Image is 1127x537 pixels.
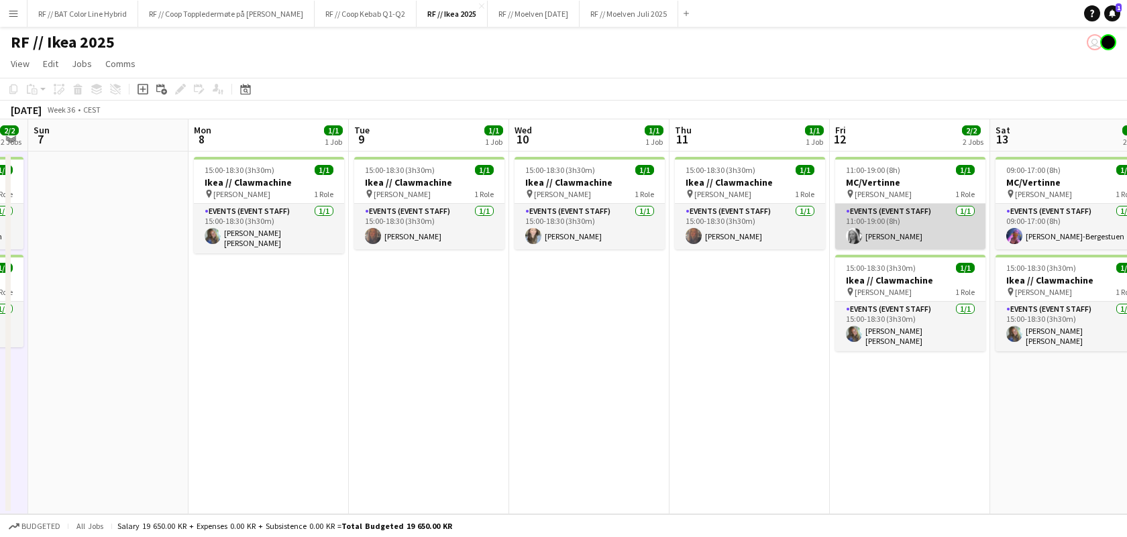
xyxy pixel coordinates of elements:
span: 1 Role [955,189,975,199]
span: 15:00-18:30 (3h30m) [205,165,274,175]
span: 7 [32,131,50,147]
app-card-role: Events (Event Staff)1/115:00-18:30 (3h30m)[PERSON_NAME] [354,204,504,249]
span: 1/1 [635,165,654,175]
a: Comms [100,55,141,72]
span: Jobs [72,58,92,70]
app-job-card: 15:00-18:30 (3h30m)1/1Ikea // Clawmachine [PERSON_NAME]1 RoleEvents (Event Staff)1/115:00-18:30 (... [194,157,344,253]
div: 2 Jobs [1,137,21,147]
app-card-role: Events (Event Staff)1/115:00-18:30 (3h30m)[PERSON_NAME] [PERSON_NAME] [835,302,985,351]
span: 1 Role [474,189,494,199]
h3: Ikea // Clawmachine [515,176,665,188]
h3: Ikea // Clawmachine [354,176,504,188]
span: 13 [994,131,1010,147]
h1: RF // Ikea 2025 [11,32,115,52]
span: 1 Role [955,287,975,297]
span: 15:00-18:30 (3h30m) [846,263,916,273]
span: [PERSON_NAME] [855,287,912,297]
span: 1/1 [796,165,814,175]
span: 1 Role [795,189,814,199]
span: Mon [194,124,211,136]
span: [PERSON_NAME] [213,189,270,199]
a: View [5,55,35,72]
span: 12 [833,131,846,147]
span: Sun [34,124,50,136]
button: RF // Moelven [DATE] [488,1,580,27]
span: 15:00-18:30 (3h30m) [1006,263,1076,273]
button: RF // Ikea 2025 [417,1,488,27]
span: [PERSON_NAME] [694,189,751,199]
div: 1 Job [485,137,502,147]
span: Tue [354,124,370,136]
span: 2/2 [962,125,981,135]
app-user-avatar: Alexander Skeppland Hole [1087,34,1103,50]
div: 1 Job [806,137,823,147]
span: Comms [105,58,136,70]
span: 15:00-18:30 (3h30m) [686,165,755,175]
span: [PERSON_NAME] [1015,189,1072,199]
app-job-card: 15:00-18:30 (3h30m)1/1Ikea // Clawmachine [PERSON_NAME]1 RoleEvents (Event Staff)1/115:00-18:30 (... [515,157,665,249]
span: Wed [515,124,532,136]
span: [PERSON_NAME] [1015,287,1072,297]
span: 1/1 [645,125,663,135]
app-job-card: 15:00-18:30 (3h30m)1/1Ikea // Clawmachine [PERSON_NAME]1 RoleEvents (Event Staff)1/115:00-18:30 (... [675,157,825,249]
app-job-card: 15:00-18:30 (3h30m)1/1Ikea // Clawmachine [PERSON_NAME]1 RoleEvents (Event Staff)1/115:00-18:30 (... [354,157,504,249]
span: Total Budgeted 19 650.00 KR [341,521,452,531]
span: View [11,58,30,70]
h3: Ikea // Clawmachine [194,176,344,188]
app-card-role: Events (Event Staff)1/115:00-18:30 (3h30m)[PERSON_NAME] [675,204,825,249]
app-job-card: 15:00-18:30 (3h30m)1/1Ikea // Clawmachine [PERSON_NAME]1 RoleEvents (Event Staff)1/115:00-18:30 (... [835,255,985,351]
div: CEST [83,105,101,115]
div: 1 Job [325,137,342,147]
span: 8 [192,131,211,147]
span: 1/1 [484,125,503,135]
a: Edit [38,55,64,72]
span: 11:00-19:00 (8h) [846,165,900,175]
button: RF // Moelven Juli 2025 [580,1,678,27]
span: 1/1 [475,165,494,175]
app-card-role: Events (Event Staff)1/115:00-18:30 (3h30m)[PERSON_NAME] [PERSON_NAME] [194,204,344,253]
span: Sat [996,124,1010,136]
div: Salary 19 650.00 KR + Expenses 0.00 KR + Subsistence 0.00 KR = [117,521,452,531]
div: [DATE] [11,103,42,117]
span: All jobs [74,521,106,531]
button: Budgeted [7,519,62,534]
span: 15:00-18:30 (3h30m) [365,165,435,175]
span: 11 [673,131,692,147]
span: Fri [835,124,846,136]
button: RF // BAT Color Line Hybrid [28,1,138,27]
span: 10 [513,131,532,147]
span: Week 36 [44,105,78,115]
a: 1 [1104,5,1120,21]
h3: Ikea // Clawmachine [835,274,985,286]
span: Thu [675,124,692,136]
span: 1/1 [956,165,975,175]
span: 1/1 [805,125,824,135]
span: 1 Role [314,189,333,199]
span: 15:00-18:30 (3h30m) [525,165,595,175]
div: 2 Jobs [963,137,983,147]
button: RF // Coop Kebab Q1-Q2 [315,1,417,27]
h3: MC/Vertinne [835,176,985,188]
span: 9 [352,131,370,147]
span: 1/1 [956,263,975,273]
span: [PERSON_NAME] [534,189,591,199]
app-user-avatar: Hin Shing Cheung [1100,34,1116,50]
div: 1 Job [645,137,663,147]
span: [PERSON_NAME] [374,189,431,199]
h3: Ikea // Clawmachine [675,176,825,188]
span: [PERSON_NAME] [855,189,912,199]
app-job-card: 11:00-19:00 (8h)1/1MC/Vertinne [PERSON_NAME]1 RoleEvents (Event Staff)1/111:00-19:00 (8h)[PERSON_... [835,157,985,249]
span: 09:00-17:00 (8h) [1006,165,1061,175]
span: Edit [43,58,58,70]
a: Jobs [66,55,97,72]
app-card-role: Events (Event Staff)1/115:00-18:30 (3h30m)[PERSON_NAME] [515,204,665,249]
button: RF // Coop Toppledermøte på [PERSON_NAME] [138,1,315,27]
span: 1/1 [315,165,333,175]
span: 1 [1116,3,1122,12]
